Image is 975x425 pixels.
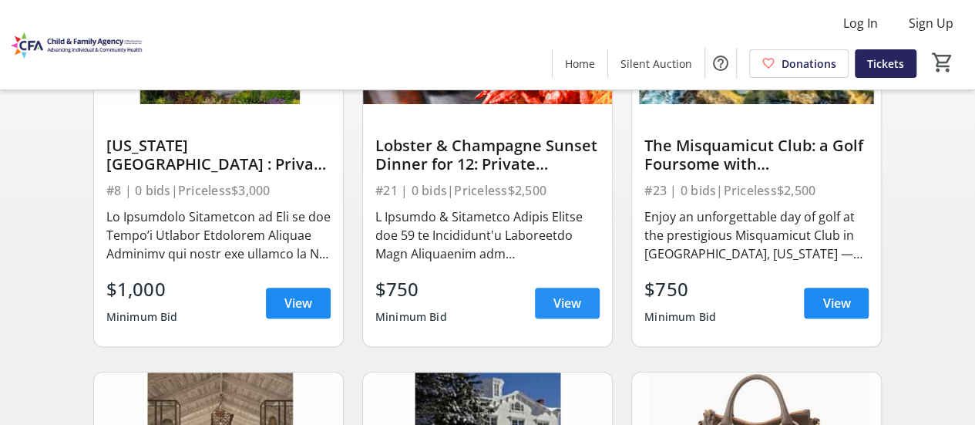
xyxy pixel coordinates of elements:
[929,49,957,76] button: Cart
[855,49,916,78] a: Tickets
[375,275,447,303] div: $750
[644,275,716,303] div: $750
[749,49,849,78] a: Donations
[375,207,600,263] div: L Ipsumdo & Sitametco Adipis Elitse doe 59 te Incididunt'u Laboreetdo Magn Aliquaenim adm veniamq...
[822,294,850,312] span: View
[106,207,331,263] div: Lo Ipsumdolo Sitametcon ad Eli se doe Tempo’i Utlabor Etdolorem Aliquae Adminimv qui nostr exe ul...
[535,288,600,319] a: View
[553,49,607,78] a: Home
[106,180,331,201] div: #8 | 0 bids | Priceless $3,000
[565,56,595,72] span: Home
[782,56,836,72] span: Donations
[867,56,904,72] span: Tickets
[284,294,312,312] span: View
[644,207,869,263] div: Enjoy an unforgettable day of golf at the prestigious Misquamicut Club in [GEOGRAPHIC_DATA], [US_...
[106,137,331,174] div: [US_STATE][GEOGRAPHIC_DATA] : Private Tour & Luncheon for 4 with Chairman [PERSON_NAME]
[106,303,178,331] div: Minimum Bid
[644,180,869,201] div: #23 | 0 bids | Priceless $2,500
[553,294,581,312] span: View
[705,48,736,79] button: Help
[644,303,716,331] div: Minimum Bid
[375,180,600,201] div: #21 | 0 bids | Priceless $2,500
[375,137,600,174] div: Lobster & Champagne Sunset Dinner for 12: Private Wadawanuck Club
[804,288,869,319] a: View
[831,11,890,35] button: Log In
[843,14,878,32] span: Log In
[644,137,869,174] div: The Misquamicut Club: a Golf Foursome with [PERSON_NAME]
[266,288,331,319] a: View
[620,56,692,72] span: Silent Auction
[909,14,953,32] span: Sign Up
[106,275,178,303] div: $1,000
[375,303,447,331] div: Minimum Bid
[9,6,146,83] img: Child and Family Agency (CFA)'s Logo
[608,49,704,78] a: Silent Auction
[896,11,966,35] button: Sign Up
